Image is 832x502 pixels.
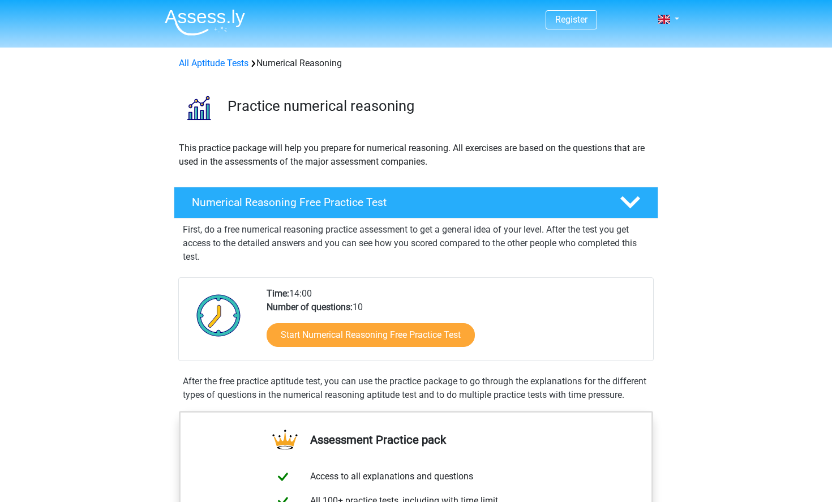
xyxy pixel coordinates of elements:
h3: Practice numerical reasoning [228,97,649,115]
a: Register [555,14,587,25]
img: Clock [190,287,247,344]
p: This practice package will help you prepare for numerical reasoning. All exercises are based on t... [179,141,653,169]
div: Numerical Reasoning [174,57,658,70]
b: Time: [267,288,289,299]
a: Start Numerical Reasoning Free Practice Test [267,323,475,347]
div: 14:00 10 [258,287,653,361]
a: All Aptitude Tests [179,58,248,68]
img: numerical reasoning [174,84,222,132]
a: Numerical Reasoning Free Practice Test [169,187,663,218]
img: Assessly [165,9,245,36]
h4: Numerical Reasoning Free Practice Test [192,196,602,209]
b: Number of questions: [267,302,353,312]
div: After the free practice aptitude test, you can use the practice package to go through the explana... [178,375,654,402]
p: First, do a free numerical reasoning practice assessment to get a general idea of your level. Aft... [183,223,649,264]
